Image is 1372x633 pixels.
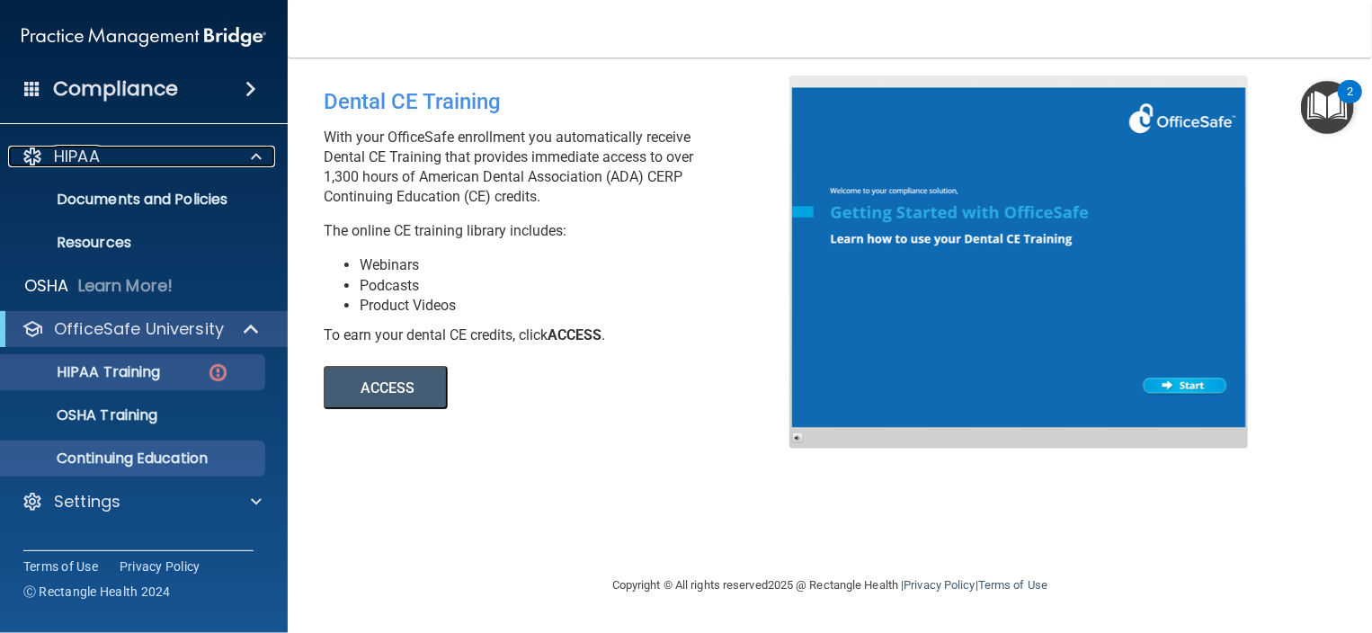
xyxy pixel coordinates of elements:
[23,557,98,575] a: Terms of Use
[12,191,257,209] p: Documents and Policies
[12,234,257,252] p: Resources
[1301,81,1354,134] button: Open Resource Center, 2 new notifications
[1347,92,1353,115] div: 2
[22,318,261,340] a: OfficeSafe University
[53,76,178,102] h4: Compliance
[54,146,100,167] p: HIPAA
[12,406,157,424] p: OSHA Training
[324,382,815,396] a: ACCESS
[978,578,1047,592] a: Terms of Use
[12,450,257,468] p: Continuing Education
[324,76,803,128] div: Dental CE Training
[120,557,200,575] a: Privacy Policy
[360,255,803,275] li: Webinars
[54,318,224,340] p: OfficeSafe University
[22,19,266,55] img: PMB logo
[324,366,448,409] button: ACCESS
[502,557,1158,614] div: Copyright © All rights reserved 2025 @ Rectangle Health | |
[24,275,69,297] p: OSHA
[904,578,975,592] a: Privacy Policy
[22,146,262,167] a: HIPAA
[12,363,160,381] p: HIPAA Training
[23,583,171,601] span: Ⓒ Rectangle Health 2024
[1062,539,1350,610] iframe: Drift Widget Chat Controller
[324,325,803,345] div: To earn your dental CE credits, click .
[54,491,120,513] p: Settings
[78,275,174,297] p: Learn More!
[548,326,601,343] b: ACCESS
[22,491,262,513] a: Settings
[207,361,229,384] img: danger-circle.6113f641.png
[324,128,803,207] p: With your OfficeSafe enrollment you automatically receive Dental CE Training that provides immedi...
[360,296,803,316] li: Product Videos
[360,276,803,296] li: Podcasts
[324,221,803,241] p: The online CE training library includes:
